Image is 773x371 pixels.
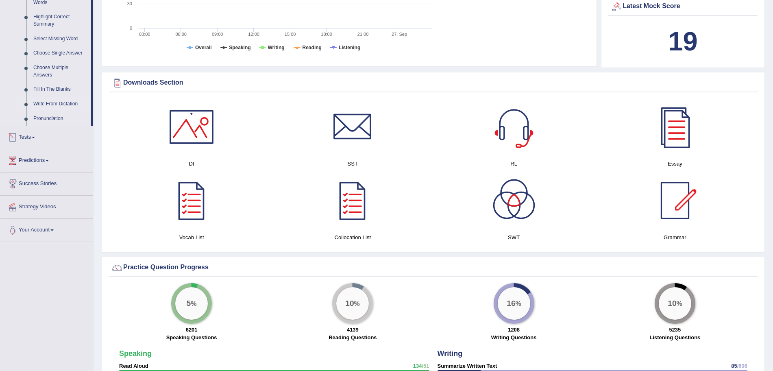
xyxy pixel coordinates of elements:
[30,46,91,61] a: Choose Single Answer
[357,32,369,37] text: 21:00
[127,1,132,6] text: 30
[248,32,259,37] text: 12:00
[336,287,369,320] div: %
[507,299,515,308] big: 16
[268,45,284,50] tspan: Writing
[669,327,681,333] strong: 5235
[346,299,354,308] big: 10
[139,32,150,37] text: 03:00
[175,32,187,37] text: 06:00
[195,45,212,50] tspan: Overall
[276,159,429,168] h4: SST
[115,233,268,242] h4: Vocab List
[438,363,497,369] strong: Summarize Written Text
[119,363,148,369] strong: Read Aloud
[668,26,697,56] b: 19
[212,32,223,37] text: 09:00
[610,0,756,13] div: Latest Mock Score
[175,287,208,320] div: %
[0,126,93,146] a: Tests
[111,77,756,89] div: Downloads Section
[329,334,377,341] label: Reading Questions
[130,26,132,31] text: 0
[668,299,676,308] big: 10
[438,159,590,168] h4: RL
[0,149,93,170] a: Predictions
[30,97,91,111] a: Write From Dictation
[166,334,217,341] label: Speaking Questions
[0,219,93,239] a: Your Account
[392,32,407,37] tspan: 27. Sep
[186,327,198,333] strong: 6201
[498,287,530,320] div: %
[347,327,359,333] strong: 4139
[491,334,537,341] label: Writing Questions
[659,287,691,320] div: %
[508,327,520,333] strong: 1208
[229,45,250,50] tspan: Speaking
[30,10,91,31] a: Highlight Correct Summary
[30,82,91,97] a: Fill In The Blanks
[413,363,422,369] span: 134
[339,45,360,50] tspan: Listening
[438,349,463,358] strong: Writing
[599,233,751,242] h4: Grammar
[187,299,191,308] big: 5
[303,45,322,50] tspan: Reading
[119,349,152,358] strong: Speaking
[285,32,296,37] text: 15:00
[737,363,747,369] span: /606
[111,262,756,274] div: Practice Question Progress
[438,233,590,242] h4: SWT
[0,196,93,216] a: Strategy Videos
[0,172,93,193] a: Success Stories
[30,111,91,126] a: Pronunciation
[649,334,700,341] label: Listening Questions
[30,61,91,82] a: Choose Multiple Answers
[115,159,268,168] h4: DI
[422,363,429,369] span: /51
[731,363,737,369] span: 85
[599,159,751,168] h4: Essay
[321,32,332,37] text: 18:00
[276,233,429,242] h4: Collocation List
[30,32,91,46] a: Select Missing Word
